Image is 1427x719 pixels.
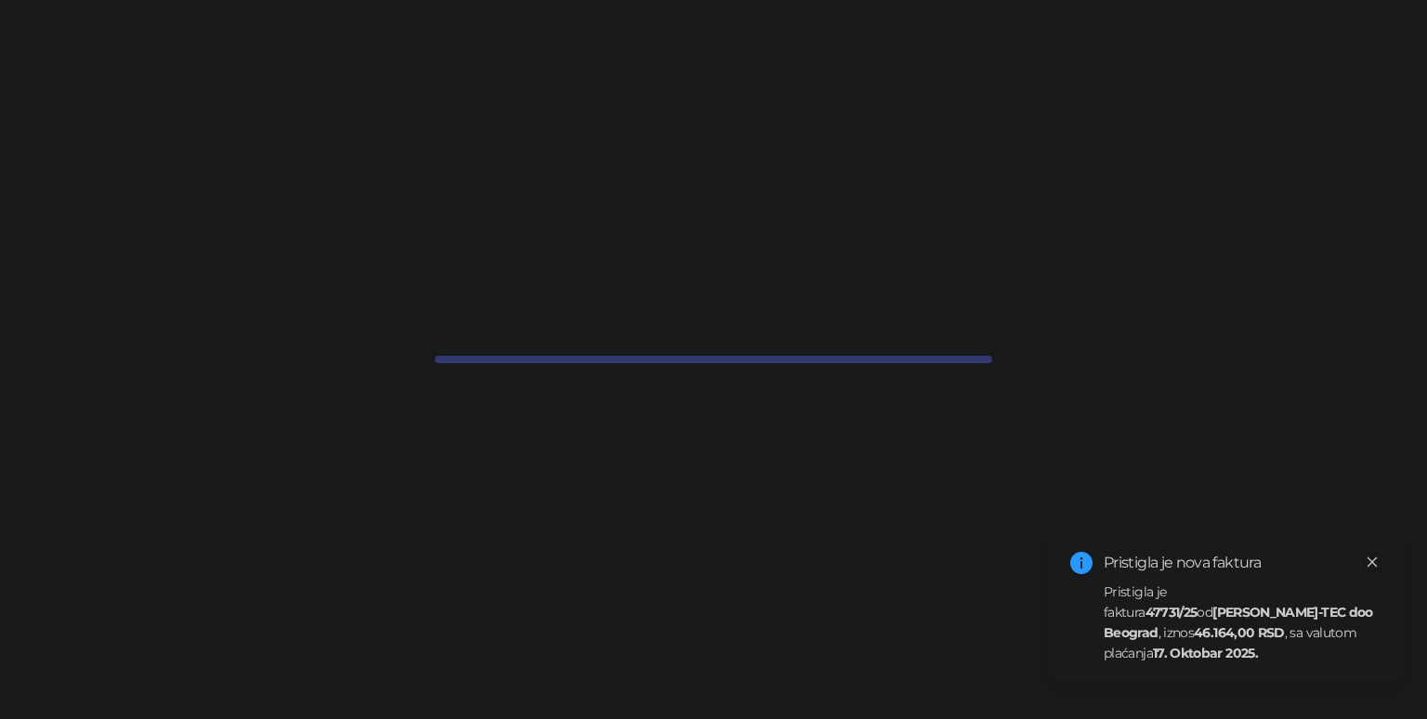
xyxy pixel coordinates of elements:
div: Pristigla je nova faktura [1104,552,1382,574]
strong: 46.164,00 RSD [1194,624,1285,641]
strong: 47731/25 [1146,604,1198,621]
span: info-circle [1070,552,1093,574]
a: Close [1362,552,1382,572]
div: Pristigla je faktura od , iznos , sa valutom plaćanja [1104,582,1382,663]
strong: [PERSON_NAME]-TEC doo Beograd [1104,604,1373,641]
span: close [1366,556,1379,569]
strong: 17. Oktobar 2025. [1153,645,1258,661]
